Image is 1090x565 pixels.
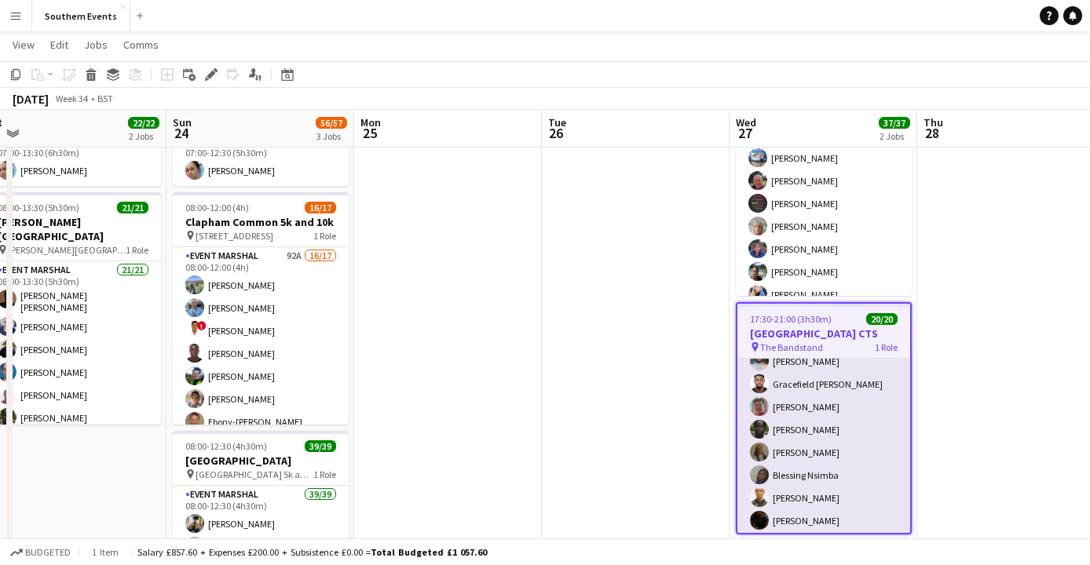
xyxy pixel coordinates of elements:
[921,124,943,142] span: 28
[546,124,566,142] span: 26
[880,130,909,142] div: 2 Jobs
[117,35,165,55] a: Comms
[25,547,71,558] span: Budgeted
[129,130,159,142] div: 2 Jobs
[117,202,148,213] span: 21/21
[875,341,898,353] span: 1 Role
[13,38,35,52] span: View
[86,546,124,558] span: 1 item
[879,117,910,129] span: 37/37
[13,91,49,107] div: [DATE]
[123,38,159,52] span: Comms
[313,230,336,242] span: 1 Role
[548,115,566,129] span: Tue
[173,115,192,129] span: Sun
[305,202,336,213] span: 16/17
[185,202,249,213] span: 08:00-12:00 (4h)
[8,544,73,561] button: Budgeted
[97,93,113,104] div: BST
[196,468,313,480] span: [GEOGRAPHIC_DATA] 5k and 10k
[360,115,381,129] span: Mon
[185,440,267,452] span: 08:00-12:30 (4h30m)
[736,64,912,296] app-job-card: 17:00-21:00 (4h)17/17[PERSON_NAME] Triathlon + Run [PERSON_NAME] Lake ([GEOGRAPHIC_DATA])1 RoleEb...
[52,93,91,104] span: Week 34
[173,133,349,186] app-card-role: Kit Marshal1/107:00-12:30 (5h30m)[PERSON_NAME]
[173,215,349,229] h3: Clapham Common 5k and 10k
[924,115,943,129] span: Thu
[173,192,349,425] app-job-card: 08:00-12:00 (4h)16/17Clapham Common 5k and 10k [STREET_ADDRESS]1 RoleEvent Marshal92A16/1708:00-1...
[173,454,349,468] h3: [GEOGRAPHIC_DATA]
[313,468,336,480] span: 1 Role
[137,546,487,558] div: Salary £857.60 + Expenses £200.00 + Subsistence £0.00 =
[316,117,347,129] span: 56/57
[358,124,381,142] span: 25
[371,546,487,558] span: Total Budgeted £1 057.60
[316,130,346,142] div: 3 Jobs
[32,1,130,31] button: Southern Events
[126,244,148,256] span: 1 Role
[750,313,832,325] span: 17:30-21:00 (3h30m)
[44,35,75,55] a: Edit
[84,38,108,52] span: Jobs
[737,326,910,341] h3: [GEOGRAPHIC_DATA] CTS
[733,124,756,142] span: 27
[305,440,336,452] span: 39/39
[78,35,114,55] a: Jobs
[760,341,823,353] span: The Bandstand
[197,321,207,330] span: !
[866,313,898,325] span: 20/20
[736,115,756,129] span: Wed
[50,38,68,52] span: Edit
[196,230,273,242] span: [STREET_ADDRESS]
[8,244,126,256] span: [PERSON_NAME][GEOGRAPHIC_DATA]
[170,124,192,142] span: 24
[6,35,41,55] a: View
[128,117,159,129] span: 22/22
[736,302,912,534] app-job-card: 17:30-21:00 (3h30m)20/20[GEOGRAPHIC_DATA] CTS The Bandstand1 Role[PERSON_NAME][PERSON_NAME][PERSO...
